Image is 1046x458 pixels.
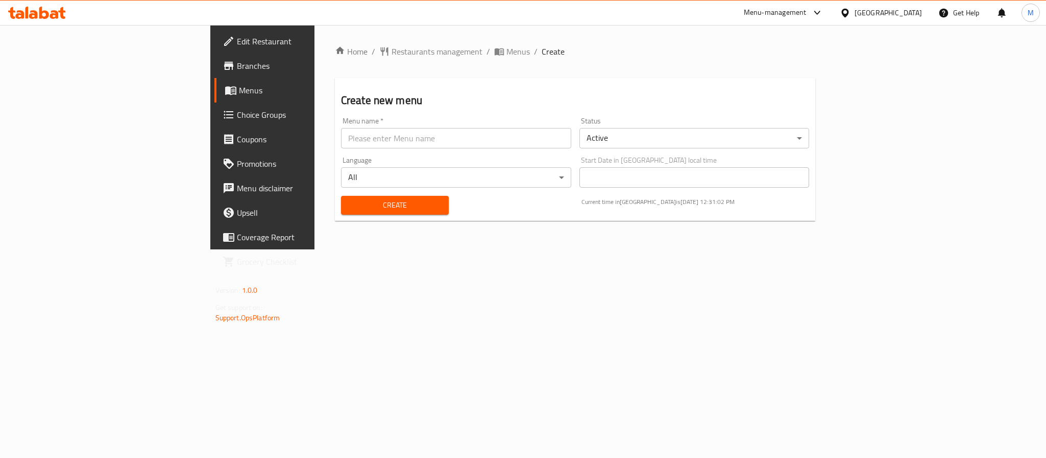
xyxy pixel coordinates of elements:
[534,45,538,58] li: /
[744,7,807,19] div: Menu-management
[341,167,571,188] div: All
[214,200,385,225] a: Upsell
[242,284,258,297] span: 1.0.0
[215,301,262,314] span: Get support on:
[214,151,385,176] a: Promotions
[214,225,385,249] a: Coverage Report
[215,311,280,324] a: Support.OpsPlatform
[506,45,530,58] span: Menus
[1028,7,1034,18] span: M
[486,45,490,58] li: /
[335,45,816,58] nav: breadcrumb
[542,45,565,58] span: Create
[855,7,922,18] div: [GEOGRAPHIC_DATA]
[581,197,810,207] p: Current time in [GEOGRAPHIC_DATA] is [DATE] 12:31:02 PM
[237,35,377,47] span: Edit Restaurant
[214,54,385,78] a: Branches
[237,231,377,243] span: Coverage Report
[579,128,810,148] div: Active
[349,199,441,212] span: Create
[214,127,385,151] a: Coupons
[214,249,385,274] a: Grocery Checklist
[214,29,385,54] a: Edit Restaurant
[214,176,385,200] a: Menu disclaimer
[341,93,810,108] h2: Create new menu
[237,182,377,194] span: Menu disclaimer
[237,158,377,170] span: Promotions
[237,133,377,145] span: Coupons
[237,256,377,268] span: Grocery Checklist
[379,45,482,58] a: Restaurants management
[341,128,571,148] input: Please enter Menu name
[237,207,377,219] span: Upsell
[215,284,240,297] span: Version:
[237,60,377,72] span: Branches
[214,78,385,103] a: Menus
[237,109,377,121] span: Choice Groups
[392,45,482,58] span: Restaurants management
[341,196,449,215] button: Create
[239,84,377,96] span: Menus
[214,103,385,127] a: Choice Groups
[494,45,530,58] a: Menus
